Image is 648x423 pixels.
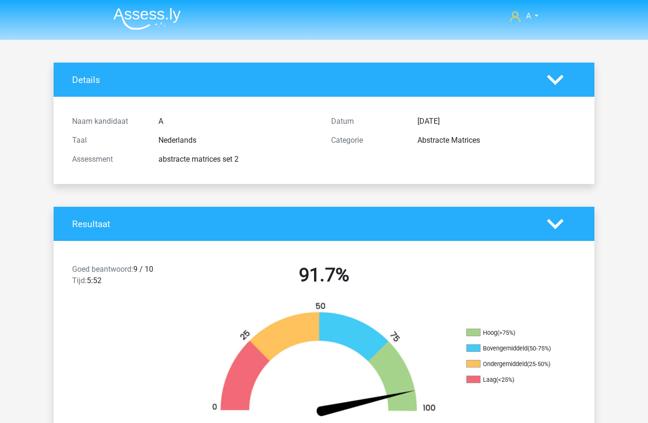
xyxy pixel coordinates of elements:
li: Ondergemiddeld [466,360,561,368]
div: (25-50%) [527,360,550,368]
div: 9 / 10 5:52 [65,264,194,290]
li: Laag [466,376,561,384]
div: Nederlands [151,135,324,146]
div: (50-75%) [528,345,551,352]
img: Assessly [113,8,181,30]
span: A [526,11,531,20]
div: Taal [65,135,151,146]
div: Categorie [324,135,410,146]
div: Abstracte Matrices [410,135,583,146]
h4: Resultaat [72,219,533,230]
div: abstracte matrices set 2 [151,154,324,165]
div: (<25%) [496,376,514,383]
div: Assessment [65,154,151,165]
a: A [506,10,542,22]
span: Tijd: [72,276,87,285]
span: Goed beantwoord: [72,265,133,274]
div: Naam kandidaat [65,116,151,127]
div: Datum [324,116,410,127]
li: Hoog [466,329,561,337]
h4: Details [72,74,533,85]
li: Bovengemiddeld [466,344,561,353]
img: 92.b67bcff77f7f.png [196,302,452,421]
div: [DATE] [410,116,583,127]
h2: 91.7% [202,264,446,286]
div: A [151,116,324,127]
div: (>75%) [497,329,515,336]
